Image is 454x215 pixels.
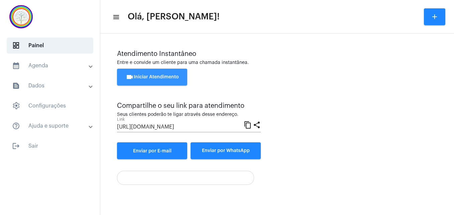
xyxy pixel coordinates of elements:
[12,42,20,50] span: sidenav icon
[202,148,250,153] span: Enviar por WhatsApp
[112,13,119,21] mat-icon: sidenav icon
[12,62,89,70] mat-panel-title: Agenda
[12,122,89,130] mat-panel-title: Ajuda e suporte
[4,78,100,94] mat-expansion-panel-header: sidenav iconDados
[12,62,20,70] mat-icon: sidenav icon
[117,112,261,117] div: Seus clientes poderão te ligar através desse endereço.
[7,98,93,114] span: Configurações
[133,149,172,153] span: Enviar por E-mail
[191,142,261,159] button: Enviar por WhatsApp
[4,58,100,74] mat-expansion-panel-header: sidenav iconAgenda
[117,50,437,58] div: Atendimento Instantâneo
[244,121,252,129] mat-icon: content_copy
[117,102,261,110] div: Compartilhe o seu link para atendimento
[117,60,437,65] div: Entre e convide um cliente para uma chamada instantânea.
[12,102,20,110] span: sidenav icon
[126,73,134,81] mat-icon: videocam
[253,121,261,129] mat-icon: share
[12,142,20,150] mat-icon: sidenav icon
[431,13,439,21] mat-icon: add
[117,142,187,159] a: Enviar por E-mail
[7,138,93,154] span: Sair
[128,11,220,22] span: Olá, [PERSON_NAME]!
[12,82,20,90] mat-icon: sidenav icon
[117,69,187,85] button: Iniciar Atendimento
[12,82,89,90] mat-panel-title: Dados
[5,3,37,30] img: c337f8d0-2252-6d55-8527-ab50248c0d14.png
[126,75,179,79] span: Iniciar Atendimento
[12,122,20,130] mat-icon: sidenav icon
[4,118,100,134] mat-expansion-panel-header: sidenav iconAjuda e suporte
[7,38,93,54] span: Painel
